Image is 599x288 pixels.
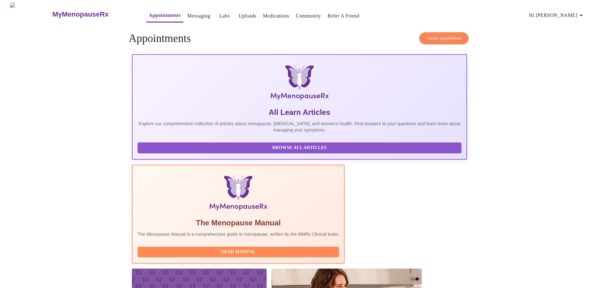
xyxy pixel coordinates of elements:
[328,12,360,20] a: Refer a Friend
[51,3,133,25] a: MyMenopauseRx
[215,10,235,22] button: Labs
[138,107,461,117] h5: All Learn Articles
[138,247,339,258] button: Read Manual
[138,142,461,153] button: Browse All Articles
[260,10,292,22] button: Medications
[219,12,230,20] a: Labs
[263,12,289,20] a: Medications
[149,11,181,20] a: Appointments
[529,11,585,20] span: Hi [PERSON_NAME]
[188,65,411,102] img: MyMenopauseRx Logo
[138,121,461,133] p: Explore our comprehensive collection of articles about menopause, [MEDICAL_DATA], and women's hea...
[325,10,362,22] button: Refer a Friend
[187,12,210,20] a: Messaging
[296,12,321,20] a: Community
[52,10,109,18] h3: MyMenopauseRx
[236,10,259,22] button: Uploads
[144,144,455,152] span: Browse All Articles
[138,249,341,254] a: Read Manual
[138,231,339,237] p: The Menopause Manual is a comprehensive guide to menopause, written by the MMRx Clinical team.
[129,32,470,45] h4: Appointments
[169,175,307,213] img: Menopause Manual
[10,3,51,26] img: MyMenopauseRx Logo
[527,9,587,22] button: Hi [PERSON_NAME]
[144,248,333,256] span: Read Manual
[293,10,324,22] button: Community
[426,35,461,42] span: Create Appointment
[419,32,469,44] button: Create Appointment
[185,10,213,22] button: Messaging
[138,145,463,150] a: Browse All Articles
[146,9,183,23] button: Appointments
[239,12,257,20] a: Uploads
[138,218,339,228] h5: The Menopause Manual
